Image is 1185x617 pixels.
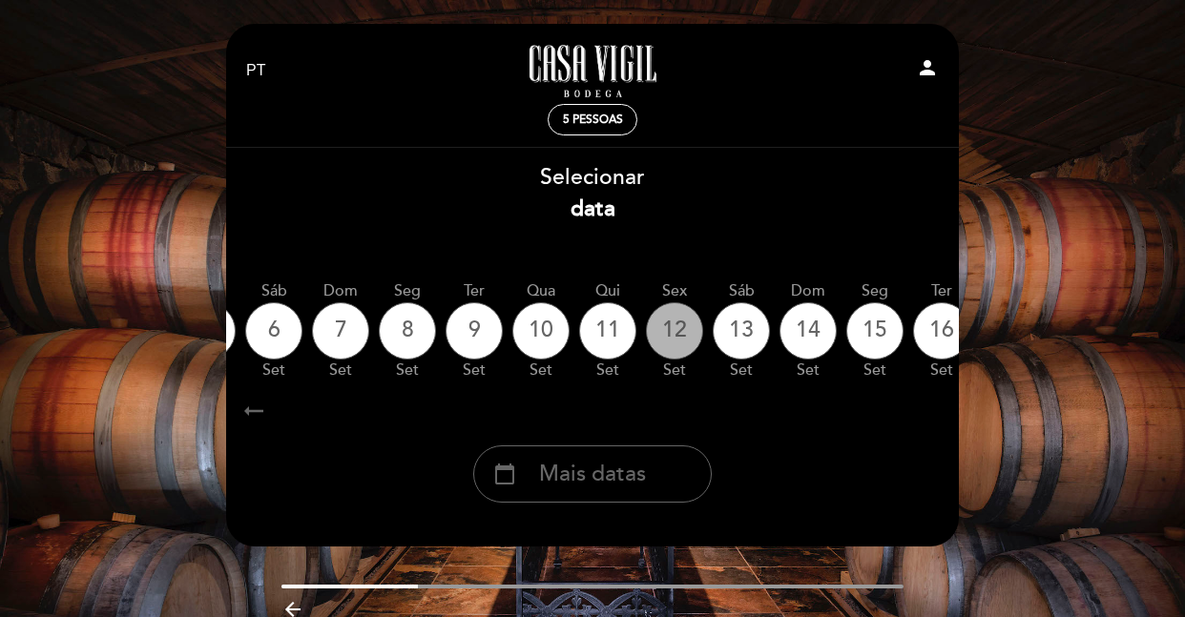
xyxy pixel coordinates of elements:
div: 11 [579,302,636,360]
div: 10 [512,302,570,360]
div: Sáb [245,280,302,302]
div: Qui [579,280,636,302]
div: set [446,360,503,381]
div: 7 [312,302,369,360]
div: set [713,360,770,381]
i: calendar_today [493,458,516,490]
div: 8 [379,302,436,360]
div: Dom [312,280,369,302]
div: 6 [245,302,302,360]
div: Sex [646,280,703,302]
div: set [312,360,369,381]
div: 14 [780,302,837,360]
div: set [579,360,636,381]
div: Dom [780,280,837,302]
div: Ter [446,280,503,302]
div: Qua [512,280,570,302]
b: data [571,195,615,222]
a: Casa Vigil - Restaurante [473,45,712,97]
div: Ter [913,280,970,302]
div: set [512,360,570,381]
div: 13 [713,302,770,360]
div: Sáb [713,280,770,302]
div: Seg [379,280,436,302]
div: set [780,360,837,381]
div: set [846,360,904,381]
span: Mais datas [539,459,646,490]
div: 9 [446,302,503,360]
div: set [379,360,436,381]
div: set [245,360,302,381]
div: set [646,360,703,381]
div: Seg [846,280,904,302]
span: 5 pessoas [563,113,623,127]
div: 12 [646,302,703,360]
button: person [916,56,939,86]
div: Selecionar [225,162,960,225]
i: person [916,56,939,79]
div: 16 [913,302,970,360]
div: set [913,360,970,381]
div: 15 [846,302,904,360]
i: arrow_right_alt [239,390,268,431]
